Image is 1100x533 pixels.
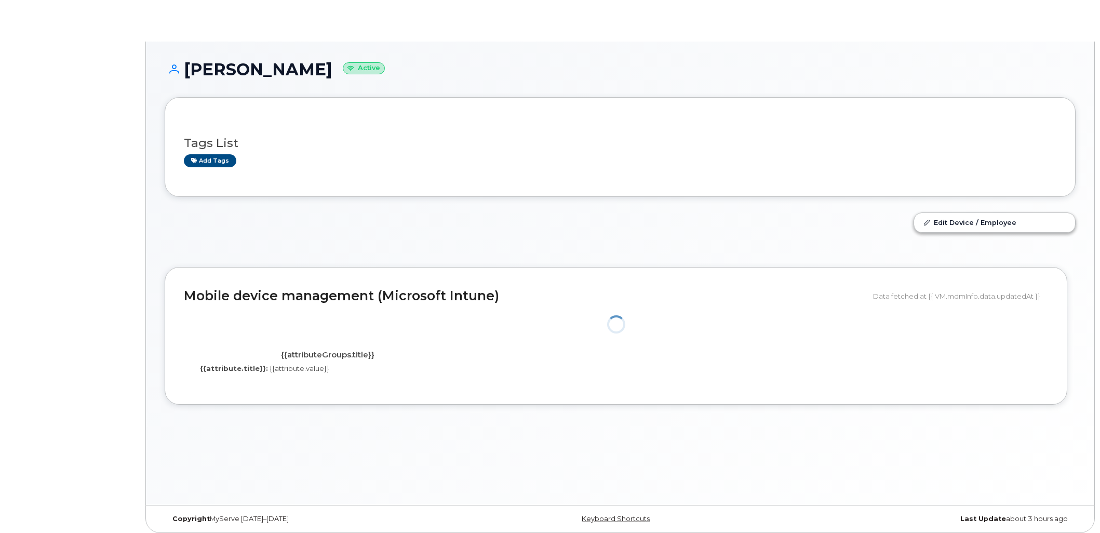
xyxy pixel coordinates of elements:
span: {{attribute.value}} [270,364,329,372]
a: Keyboard Shortcuts [582,515,650,523]
div: MyServe [DATE]–[DATE] [165,515,468,523]
h4: {{attributeGroups.title}} [192,351,464,359]
strong: Copyright [172,515,210,523]
a: Edit Device / Employee [914,213,1075,232]
label: {{attribute.title}}: [200,364,268,374]
h2: Mobile device management (Microsoft Intune) [184,289,865,303]
div: about 3 hours ago [772,515,1076,523]
strong: Last Update [960,515,1006,523]
div: Data fetched at {{ VM.mdmInfo.data.updatedAt }} [873,286,1048,306]
a: Add tags [184,154,236,167]
h3: Tags List [184,137,1056,150]
small: Active [343,62,385,74]
h1: [PERSON_NAME] [165,60,1076,78]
